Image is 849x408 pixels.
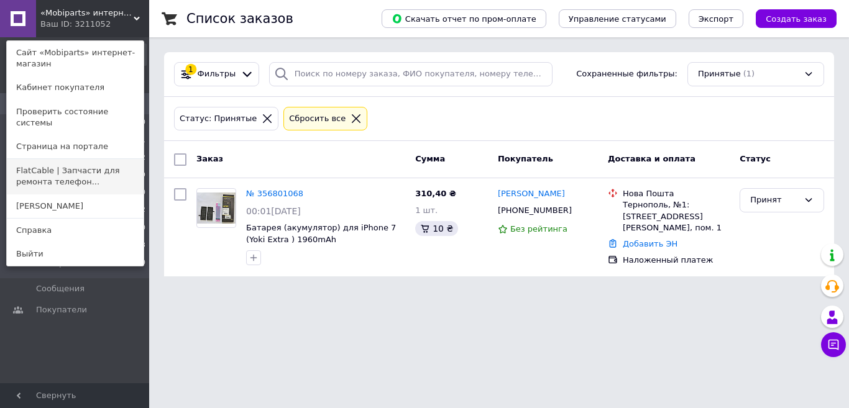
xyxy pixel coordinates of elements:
[7,135,144,158] a: Страница на портале
[510,224,567,233] span: Без рейтинга
[196,154,223,163] span: Заказ
[498,154,553,163] span: Покупатель
[740,154,771,163] span: Статус
[699,14,733,24] span: Экспорт
[623,239,677,248] a: Добавить ЭН
[7,242,144,266] a: Выйти
[698,68,741,80] span: Принятые
[197,193,236,224] img: Фото товару
[498,188,565,200] a: [PERSON_NAME]
[608,154,695,163] span: Доставка и оплата
[766,14,827,24] span: Создать заказ
[392,13,536,24] span: Скачать отчет по пром-оплате
[186,11,293,26] h1: Список заказов
[246,189,303,198] a: № 356801068
[559,9,676,28] button: Управление статусами
[36,304,87,315] span: Покупатели
[7,76,144,99] a: Кабинет покупателя
[246,223,396,244] a: Батарея (акумулятор) для iPhone 7 (Yoki Extra ) 1960mAh
[7,219,144,242] a: Справка
[40,7,134,19] span: «Mobiparts» интернет-магазин
[743,14,837,23] a: Создать заказ
[623,199,730,233] div: Тернополь, №1: [STREET_ADDRESS][PERSON_NAME], пом. 1
[415,154,445,163] span: Сумма
[269,62,553,86] input: Поиск по номеру заказа, ФИО покупателя, номеру телефона, Email, номеру накладной
[576,68,677,80] span: Сохраненные фильтры:
[821,332,846,357] button: Чат с покупателем
[287,112,348,125] div: Сбросить все
[756,9,837,28] button: Создать заказ
[382,9,546,28] button: Скачать отчет по пром-оплате
[415,189,456,198] span: 310,40 ₴
[177,112,259,125] div: Статус: Принятые
[495,202,574,219] div: [PHONE_NUMBER]
[743,69,755,78] span: (1)
[415,206,438,215] span: 1 шт.
[246,206,301,216] span: 00:01[DATE]
[7,194,144,218] a: [PERSON_NAME]
[40,19,93,30] div: Ваш ID: 3211052
[623,255,730,266] div: Наложенный платеж
[623,188,730,199] div: Нова Пошта
[569,14,666,24] span: Управление статусами
[7,159,144,194] a: FlatCable | Запчасти для ремонта телефон...
[185,64,196,75] div: 1
[7,100,144,135] a: Проверить состояние системы
[415,221,458,236] div: 10 ₴
[689,9,743,28] button: Экспорт
[196,188,236,228] a: Фото товару
[36,283,85,294] span: Сообщения
[198,68,236,80] span: Фильтры
[7,41,144,76] a: Сайт «Mobiparts» интернет-магазин
[750,194,799,207] div: Принят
